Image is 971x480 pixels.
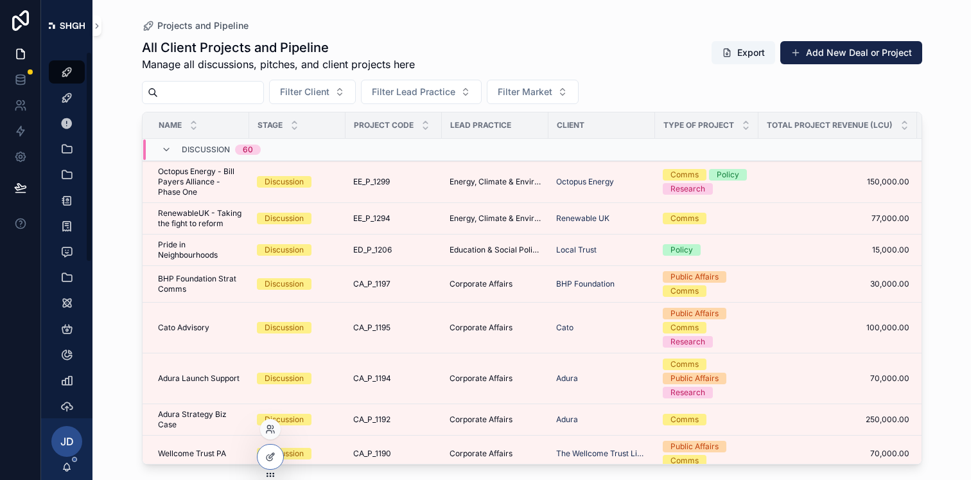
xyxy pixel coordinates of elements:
div: 60 [243,145,253,155]
a: Discussion [257,278,338,290]
div: Discussion [265,322,304,333]
span: Discussion [182,145,230,155]
a: The Wellcome Trust Limited [556,449,647,459]
span: EE_P_1299 [353,177,390,187]
a: Cato [556,323,573,333]
div: Discussion [265,373,304,384]
a: Discussion [257,448,338,459]
a: Adura Strategy Biz Case [158,409,241,430]
a: CommsPolicyResearch [663,169,751,195]
a: Corporate Affairs [450,414,541,425]
div: Research [670,336,705,348]
a: Local Trust [556,245,647,255]
a: Adura Launch Support [158,373,241,384]
div: Comms [670,359,699,370]
span: 70,000.00 [766,449,909,459]
div: scrollable content [41,51,92,418]
a: BHP Foundation Strat Comms [158,274,241,294]
button: Select Button [487,80,579,104]
h1: All Client Projects and Pipeline [142,39,415,57]
div: Public Affairs [670,441,719,452]
div: Comms [670,285,699,297]
span: Client [557,120,584,130]
div: Discussion [265,414,304,425]
span: Manage all discussions, pitches, and client projects here [142,57,415,72]
span: 70,000.00 [766,373,909,384]
div: Discussion [265,176,304,188]
span: CA_P_1192 [353,414,390,425]
div: Public Affairs [670,271,719,283]
a: BHP Foundation [556,279,615,289]
button: Add New Deal or Project [780,41,922,64]
span: Filter Market [498,85,552,98]
a: CA_P_1190 [353,449,434,459]
span: CA_P_1194 [353,373,391,384]
a: Adura [556,373,647,384]
a: EE_P_1299 [353,177,434,187]
div: Research [670,387,705,398]
a: Renewable UK [556,213,609,224]
a: Energy, Climate & Environment [450,177,541,187]
a: Comms [663,213,751,224]
button: Export [712,41,775,64]
a: Pride in Neighbourhoods [158,240,241,260]
a: Education & Social Policy [450,245,541,255]
a: BHP Foundation [556,279,647,289]
span: 250,000.00 [766,414,909,425]
a: Corporate Affairs [450,279,541,289]
span: Corporate Affairs [450,279,512,289]
div: Policy [670,244,693,256]
span: Name [159,120,182,130]
a: Adura [556,373,578,384]
div: Comms [670,169,699,181]
div: Research [670,183,705,195]
a: Cato Advisory [158,323,241,333]
a: CommsPublic AffairsResearch [663,359,751,398]
a: Comms [663,414,751,425]
span: Adura Launch Support [158,373,240,384]
a: Octopus Energy [556,177,614,187]
a: CA_P_1197 [353,279,434,289]
span: Filter Client [280,85,329,98]
a: ED_P_1206 [353,245,434,255]
img: App logo [49,22,85,29]
span: CA_P_1190 [353,449,391,459]
a: RenewableUK - Taking the fight to reform [158,208,241,229]
a: Energy, Climate & Environment [450,213,541,224]
a: Cato [556,323,647,333]
span: 30,000.00 [766,279,909,289]
div: Public Affairs [670,373,719,384]
a: Public AffairsComms [663,441,751,467]
div: Public Affairs [670,308,719,319]
a: 150,000.00 [766,177,909,187]
a: Discussion [257,373,338,384]
a: Discussion [257,176,338,188]
a: Octopus Energy - Bill Payers Alliance - Phase One [158,166,241,197]
a: Local Trust [556,245,597,255]
a: CA_P_1195 [353,323,434,333]
a: EE_P_1294 [353,213,434,224]
span: Projects and Pipeline [157,19,249,32]
span: Corporate Affairs [450,449,512,459]
a: Policy [663,244,751,256]
button: Select Button [269,80,356,104]
span: 100,000.00 [766,323,909,333]
span: Cato Advisory [158,323,209,333]
a: Renewable UK [556,213,647,224]
span: EE_P_1294 [353,213,390,224]
a: Octopus Energy [556,177,647,187]
span: Lead Practice [450,120,511,130]
a: 77,000.00 [766,213,909,224]
a: 15,000.00 [766,245,909,255]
